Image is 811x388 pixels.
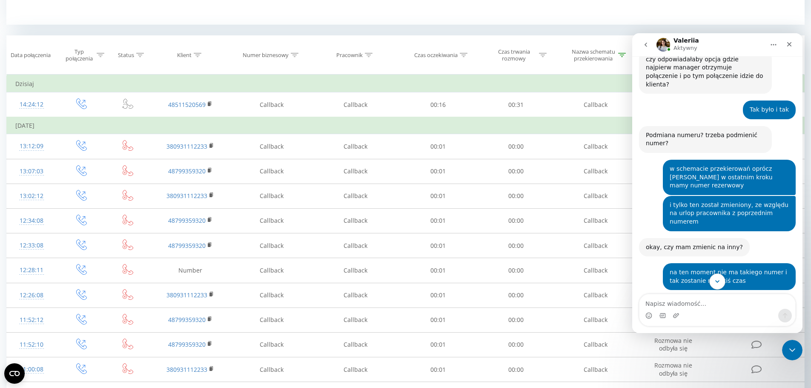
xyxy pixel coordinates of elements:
[477,184,555,208] td: 00:00
[555,92,636,118] td: Callback
[166,142,207,150] a: 380931112233
[399,308,477,332] td: 00:01
[231,332,312,357] td: Callback
[555,208,636,233] td: Callback
[555,332,636,357] td: Callback
[231,92,312,118] td: Callback
[168,167,206,175] a: 48799359320
[166,291,207,299] a: 380931112233
[399,332,477,357] td: 00:01
[555,283,636,308] td: Callback
[231,134,312,159] td: Callback
[166,192,207,200] a: 380931112233
[399,92,477,118] td: 00:16
[477,357,555,382] td: 00:00
[570,48,616,63] div: Nazwa schematu przekierowania
[15,336,48,353] div: 11:52:10
[168,340,206,348] a: 48799359320
[312,258,399,283] td: Callback
[231,357,312,382] td: Callback
[168,101,206,109] a: 48511520569
[15,96,48,113] div: 14:24:12
[231,233,312,258] td: Callback
[15,188,48,204] div: 13:02:12
[477,258,555,283] td: 00:00
[7,117,805,134] td: [DATE]
[312,208,399,233] td: Callback
[399,233,477,258] td: 00:01
[166,365,207,374] a: 380931112233
[399,159,477,184] td: 00:01
[491,48,537,63] div: Czas trwania rozmowy
[477,332,555,357] td: 00:00
[555,258,636,283] td: Callback
[231,208,312,233] td: Callback
[168,216,206,224] a: 48799359320
[477,159,555,184] td: 00:00
[11,52,51,59] div: Data połączenia
[312,283,399,308] td: Callback
[555,233,636,258] td: Callback
[555,134,636,159] td: Callback
[15,262,48,279] div: 12:28:11
[477,308,555,332] td: 00:00
[399,283,477,308] td: 00:01
[632,33,802,333] iframe: Intercom live chat
[555,159,636,184] td: Callback
[312,332,399,357] td: Callback
[231,283,312,308] td: Callback
[654,361,692,377] span: Rozmowa nie odbyła się
[168,316,206,324] a: 48799359320
[15,287,48,304] div: 12:26:08
[15,163,48,180] div: 13:07:03
[782,340,802,360] iframe: Intercom live chat
[336,52,363,59] div: Pracownik
[477,92,555,118] td: 00:31
[177,52,192,59] div: Klient
[399,208,477,233] td: 00:01
[312,233,399,258] td: Callback
[168,241,206,250] a: 48799359320
[150,258,231,283] td: Number
[231,308,312,332] td: Callback
[15,138,48,155] div: 13:12:09
[312,357,399,382] td: Callback
[312,159,399,184] td: Callback
[555,357,636,382] td: Callback
[399,357,477,382] td: 00:01
[399,258,477,283] td: 00:01
[15,213,48,229] div: 12:34:08
[312,184,399,208] td: Callback
[555,184,636,208] td: Callback
[64,48,94,63] div: Typ połączenia
[243,52,289,59] div: Numer biznesowy
[312,134,399,159] td: Callback
[118,52,134,59] div: Status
